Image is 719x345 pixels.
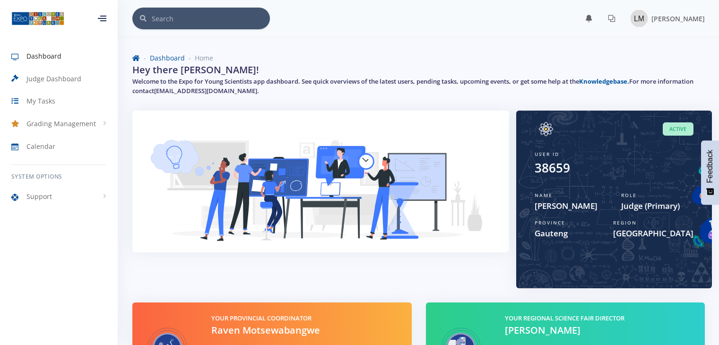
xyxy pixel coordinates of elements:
img: Image placeholder [535,122,557,136]
span: [PERSON_NAME] [651,14,705,23]
span: [PERSON_NAME] [505,324,580,336]
nav: breadcrumb [132,53,705,63]
span: Gauteng [535,227,599,240]
span: Grading Management [26,119,96,129]
span: My Tasks [26,96,55,106]
span: Region [613,219,637,226]
input: Search [152,8,270,29]
h5: Your Provincial Coordinator [211,314,400,323]
span: Role [621,192,637,198]
span: Province [535,219,565,226]
span: Name [535,192,553,198]
span: Raven Motsewabangwe [211,324,320,336]
div: 38659 [535,159,570,177]
a: [EMAIL_ADDRESS][DOMAIN_NAME] [154,86,257,95]
span: Dashboard [26,51,61,61]
span: Judge Dashboard [26,74,81,84]
button: Feedback - Show survey [701,140,719,205]
span: User ID [535,151,559,157]
h2: Hey there [PERSON_NAME]! [132,63,259,77]
h6: System Options [11,172,106,181]
span: Support [26,191,52,201]
span: [GEOGRAPHIC_DATA] [613,227,693,240]
a: Image placeholder [PERSON_NAME] [623,8,705,29]
a: Knowledgebase. [579,77,629,86]
li: Home [185,53,213,63]
span: Judge (Primary) [621,200,693,212]
img: ... [11,11,64,26]
a: Dashboard [150,53,185,62]
img: Learner [144,122,498,256]
span: [PERSON_NAME] [535,200,607,212]
span: Active [663,122,693,136]
span: Calendar [26,141,55,151]
span: Feedback [706,150,714,183]
h5: Welcome to the Expo for Young Scientists app dashboard. See quick overviews of the latest users, ... [132,77,705,95]
img: Image placeholder [631,10,648,27]
h5: Your Regional Science Fair Director [505,314,693,323]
